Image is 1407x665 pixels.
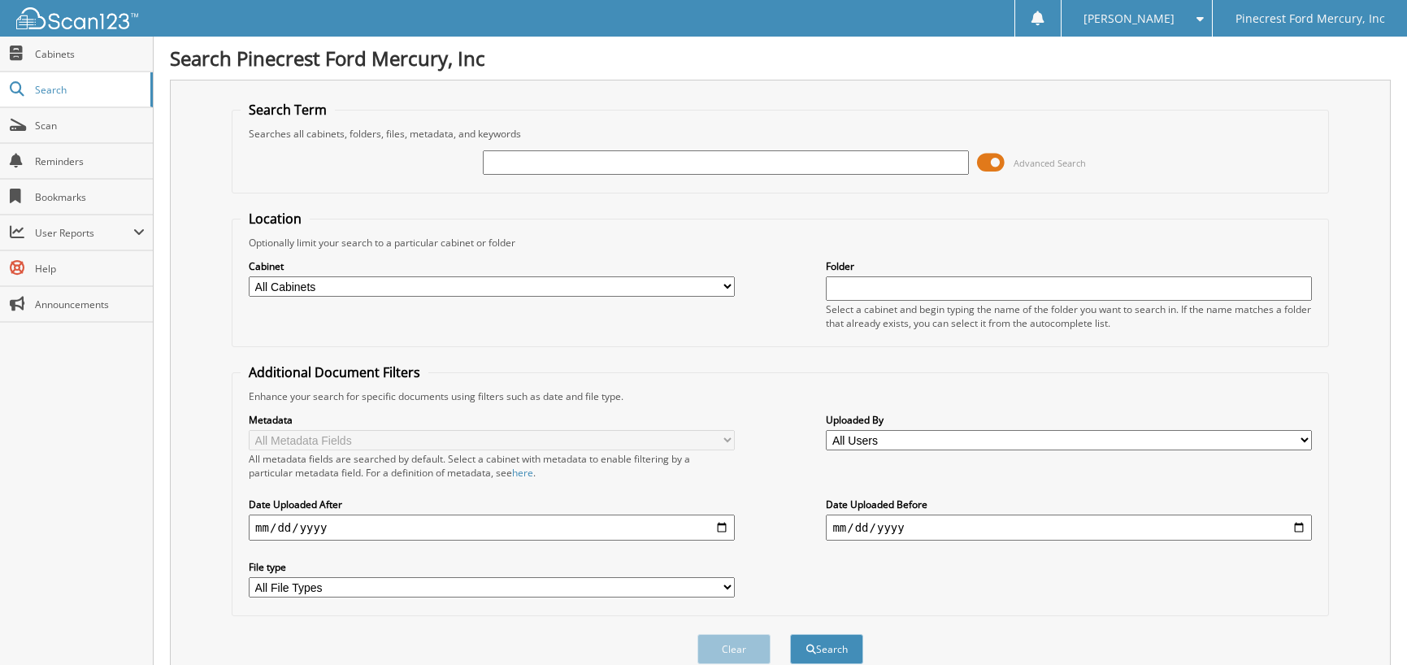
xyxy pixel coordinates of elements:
[241,363,428,381] legend: Additional Document Filters
[35,262,145,276] span: Help
[249,498,735,511] label: Date Uploaded After
[170,45,1391,72] h1: Search Pinecrest Ford Mercury, Inc
[241,389,1320,403] div: Enhance your search for specific documents using filters such as date and file type.
[35,154,145,168] span: Reminders
[249,515,735,541] input: start
[826,498,1312,511] label: Date Uploaded Before
[35,119,145,133] span: Scan
[35,47,145,61] span: Cabinets
[249,413,735,427] label: Metadata
[35,226,133,240] span: User Reports
[249,560,735,574] label: File type
[826,515,1312,541] input: end
[697,634,771,664] button: Clear
[16,7,138,29] img: scan123-logo-white.svg
[35,298,145,311] span: Announcements
[241,127,1320,141] div: Searches all cabinets, folders, files, metadata, and keywords
[826,413,1312,427] label: Uploaded By
[1083,14,1175,24] span: [PERSON_NAME]
[826,302,1312,330] div: Select a cabinet and begin typing the name of the folder you want to search in. If the name match...
[512,466,533,480] a: here
[826,259,1312,273] label: Folder
[1014,157,1086,169] span: Advanced Search
[241,236,1320,250] div: Optionally limit your search to a particular cabinet or folder
[249,452,735,480] div: All metadata fields are searched by default. Select a cabinet with metadata to enable filtering b...
[1235,14,1385,24] span: Pinecrest Ford Mercury, Inc
[35,190,145,204] span: Bookmarks
[35,83,142,97] span: Search
[249,259,735,273] label: Cabinet
[241,210,310,228] legend: Location
[790,634,863,664] button: Search
[241,101,335,119] legend: Search Term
